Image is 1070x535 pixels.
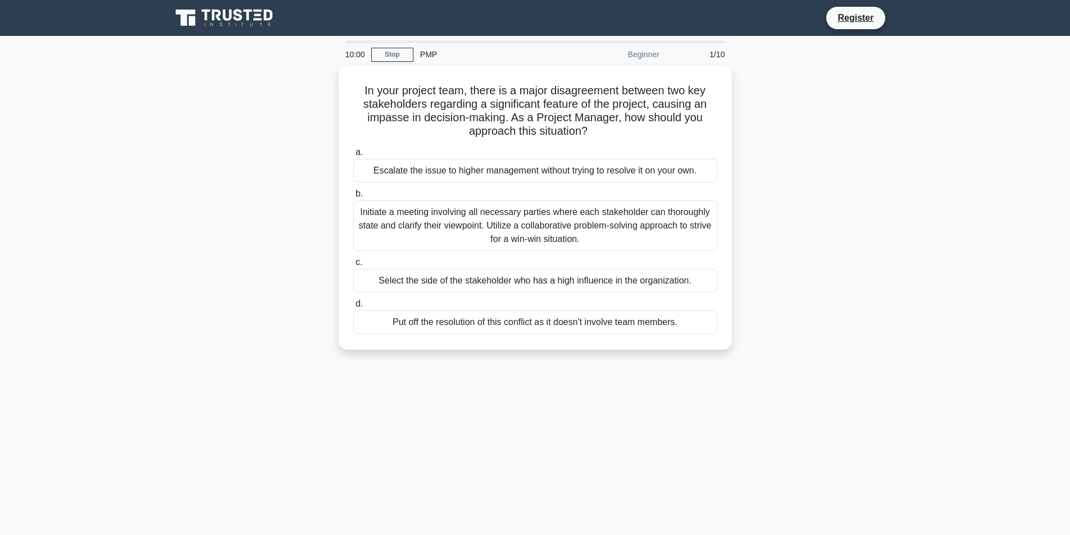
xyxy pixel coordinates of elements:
[666,43,732,66] div: 1/10
[339,43,371,66] div: 10:00
[356,299,363,308] span: d.
[353,200,717,251] div: Initiate a meeting involving all necessary parties where each stakeholder can thoroughly state an...
[356,147,363,157] span: a.
[353,269,717,292] div: Select the side of the stakeholder who has a high influence in the organization.
[353,159,717,182] div: Escalate the issue to higher management without trying to resolve it on your own.
[352,84,718,139] h5: In your project team, there is a major disagreement between two key stakeholders regarding a sign...
[356,189,363,198] span: b.
[413,43,568,66] div: PMP
[831,11,880,25] a: Register
[371,48,413,62] a: Stop
[568,43,666,66] div: Beginner
[353,310,717,334] div: Put off the resolution of this conflict as it doesn't involve team members.
[356,257,362,267] span: c.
